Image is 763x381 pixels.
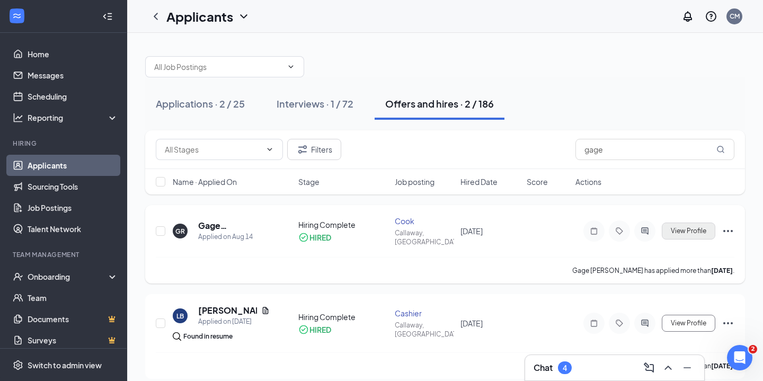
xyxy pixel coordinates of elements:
[460,318,483,328] span: [DATE]
[102,11,113,22] svg: Collapse
[641,359,658,376] button: ComposeMessage
[395,228,455,246] div: Callaway, [GEOGRAPHIC_DATA]
[13,360,23,370] svg: Settings
[28,176,118,197] a: Sourcing Tools
[575,139,734,160] input: Search in offers and hires
[727,345,752,370] iframe: Intercom live chat
[711,362,733,370] b: [DATE]
[613,319,626,327] svg: Tag
[395,176,434,187] span: Job posting
[28,287,118,308] a: Team
[575,176,601,187] span: Actions
[638,319,651,327] svg: ActiveChat
[198,316,270,327] div: Applied on [DATE]
[287,63,295,71] svg: ChevronDown
[237,10,250,23] svg: ChevronDown
[660,359,677,376] button: ChevronUp
[28,360,102,370] div: Switch to admin view
[534,362,553,374] h3: Chat
[309,232,331,243] div: HIRED
[28,43,118,65] a: Home
[298,324,309,335] svg: CheckmarkCircle
[296,143,309,156] svg: Filter
[261,306,270,315] svg: Document
[662,223,715,240] button: View Profile
[385,97,494,110] div: Offers and hires · 2 / 186
[679,359,696,376] button: Minimize
[183,331,233,342] div: Found in resume
[156,97,245,110] div: Applications · 2 / 25
[277,97,353,110] div: Interviews · 1 / 72
[298,232,309,243] svg: CheckmarkCircle
[298,219,388,230] div: Hiring Complete
[149,10,162,23] svg: ChevronLeft
[154,61,282,73] input: All Job Postings
[563,364,567,373] div: 4
[12,11,22,21] svg: WorkstreamLogo
[643,361,655,374] svg: ComposeMessage
[13,112,23,123] svg: Analysis
[175,227,185,236] div: GR
[173,176,237,187] span: Name · Applied On
[28,218,118,240] a: Talent Network
[460,176,498,187] span: Hired Date
[671,320,706,327] span: View Profile
[28,330,118,351] a: SurveysCrown
[198,305,257,316] h5: [PERSON_NAME]
[28,65,118,86] a: Messages
[198,232,270,242] div: Applied on Aug 14
[527,176,548,187] span: Score
[613,227,626,235] svg: Tag
[13,271,23,282] svg: UserCheck
[298,312,388,322] div: Hiring Complete
[28,155,118,176] a: Applicants
[265,145,274,154] svg: ChevronDown
[13,139,116,148] div: Hiring
[298,176,320,187] span: Stage
[572,266,734,275] p: Gage [PERSON_NAME] has applied more than .
[722,317,734,330] svg: Ellipses
[395,308,455,318] div: Cashier
[395,216,455,226] div: Cook
[716,145,725,154] svg: MagnifyingGlass
[28,308,118,330] a: DocumentsCrown
[287,139,341,160] button: Filter Filters
[28,271,109,282] div: Onboarding
[28,112,119,123] div: Reporting
[671,227,706,235] span: View Profile
[460,226,483,236] span: [DATE]
[588,319,600,327] svg: Note
[681,361,694,374] svg: Minimize
[662,361,675,374] svg: ChevronUp
[705,10,717,23] svg: QuestionInfo
[588,227,600,235] svg: Note
[13,250,116,259] div: Team Management
[730,12,740,21] div: CM
[395,321,455,339] div: Callaway, [GEOGRAPHIC_DATA]
[166,7,233,25] h1: Applicants
[176,312,184,321] div: LB
[749,345,757,353] span: 2
[711,267,733,274] b: [DATE]
[173,332,181,341] img: search.bf7aa3482b7795d4f01b.svg
[165,144,261,155] input: All Stages
[28,197,118,218] a: Job Postings
[662,315,715,332] button: View Profile
[638,227,651,235] svg: ActiveChat
[198,220,270,232] h5: Gage [PERSON_NAME]
[28,86,118,107] a: Scheduling
[681,10,694,23] svg: Notifications
[722,225,734,237] svg: Ellipses
[309,324,331,335] div: HIRED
